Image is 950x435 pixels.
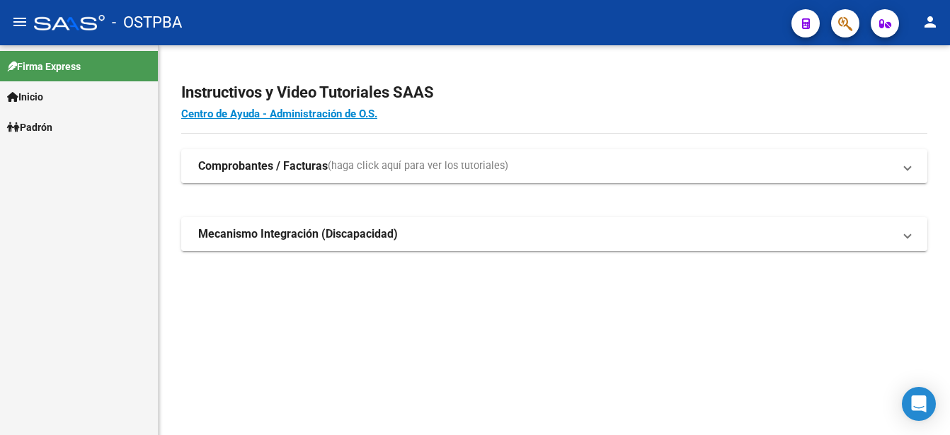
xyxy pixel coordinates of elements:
[181,79,927,106] h2: Instructivos y Video Tutoriales SAAS
[7,89,43,105] span: Inicio
[328,158,508,174] span: (haga click aquí para ver los tutoriales)
[181,217,927,251] mat-expansion-panel-header: Mecanismo Integración (Discapacidad)
[181,149,927,183] mat-expansion-panel-header: Comprobantes / Facturas(haga click aquí para ver los tutoriales)
[198,158,328,174] strong: Comprobantes / Facturas
[198,226,398,242] strong: Mecanismo Integración (Discapacidad)
[181,108,377,120] a: Centro de Ayuda - Administración de O.S.
[11,13,28,30] mat-icon: menu
[7,120,52,135] span: Padrón
[7,59,81,74] span: Firma Express
[112,7,182,38] span: - OSTPBA
[902,387,936,421] div: Open Intercom Messenger
[922,13,939,30] mat-icon: person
